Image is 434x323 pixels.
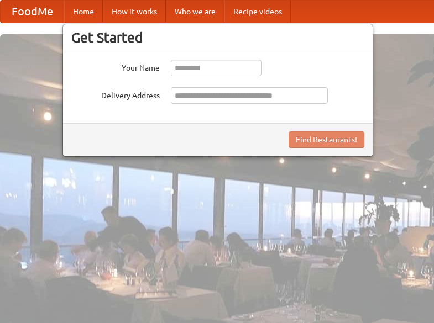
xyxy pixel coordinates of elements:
[1,1,64,23] a: FoodMe
[71,87,160,101] label: Delivery Address
[64,1,103,23] a: Home
[103,1,166,23] a: How it works
[166,1,224,23] a: Who we are
[71,60,160,73] label: Your Name
[289,131,364,148] button: Find Restaurants!
[71,29,364,46] h3: Get Started
[224,1,291,23] a: Recipe videos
